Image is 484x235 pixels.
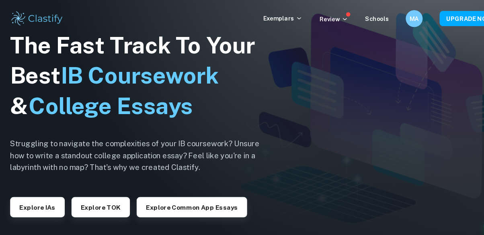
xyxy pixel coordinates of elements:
p: Exemplars [250,13,287,22]
h6: MA [389,13,398,22]
p: Review [304,14,331,22]
a: Schools [347,14,369,21]
a: Explore Common App essays [130,193,235,200]
h6: Struggling to navigate the complexities of your IB coursework? Unsure how to write a standout col... [10,131,259,165]
span: College Essays [27,88,183,113]
span: IB Coursework [57,59,208,84]
button: MA [386,10,402,26]
h1: The Fast Track To Your Best & [10,29,259,115]
button: Explore Common App essays [130,187,235,206]
button: UPGRADE NOW [418,10,474,25]
button: Explore TOK [68,187,123,206]
a: Explore TOK [68,193,123,200]
button: Help and Feedback [460,207,476,223]
a: Explore IAs [10,193,62,200]
img: Clastify logo [10,10,61,26]
button: Explore IAs [10,187,62,206]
